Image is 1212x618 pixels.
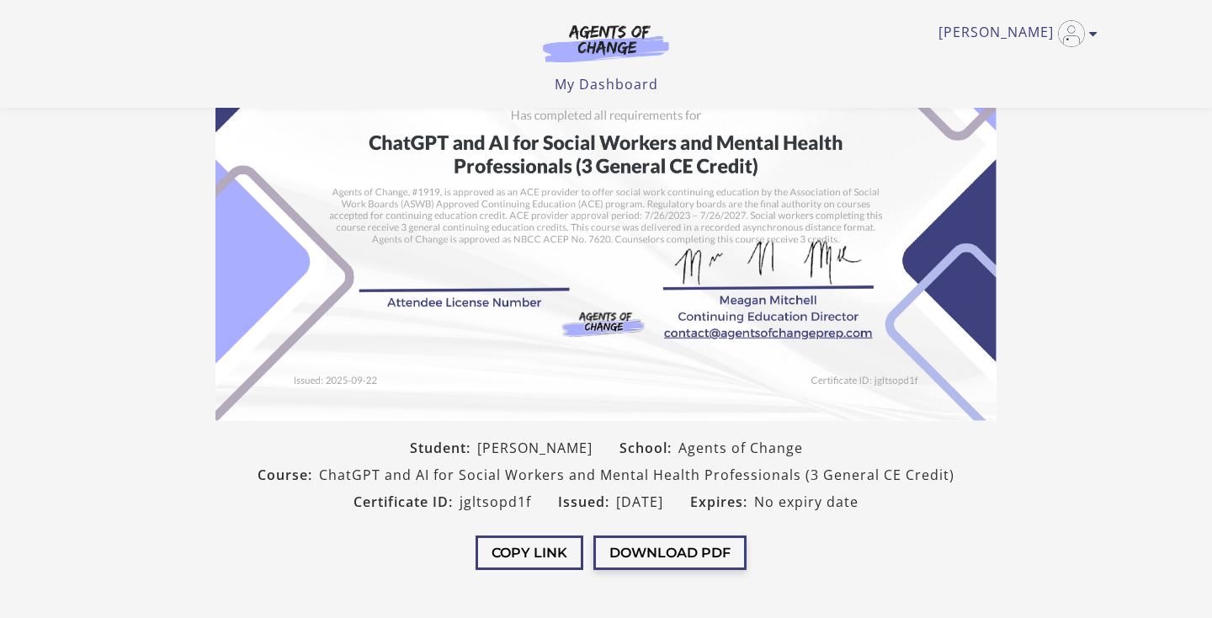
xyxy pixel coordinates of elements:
[525,24,687,62] img: Agents of Change Logo
[476,535,583,570] button: Copy Link
[353,492,460,512] span: Certificate ID:
[555,75,658,93] a: My Dashboard
[616,492,663,512] span: [DATE]
[319,465,954,485] span: ChatGPT and AI for Social Workers and Mental Health Professionals (3 General CE Credit)
[938,20,1089,47] a: Toggle menu
[410,438,477,458] span: Student:
[678,438,803,458] span: Agents of Change
[558,492,616,512] span: Issued:
[619,438,678,458] span: School:
[460,492,531,512] span: jgltsopd1f
[477,438,593,458] span: [PERSON_NAME]
[754,492,858,512] span: No expiry date
[258,465,319,485] span: Course:
[593,535,747,570] button: Download PDF
[690,492,754,512] span: Expires:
